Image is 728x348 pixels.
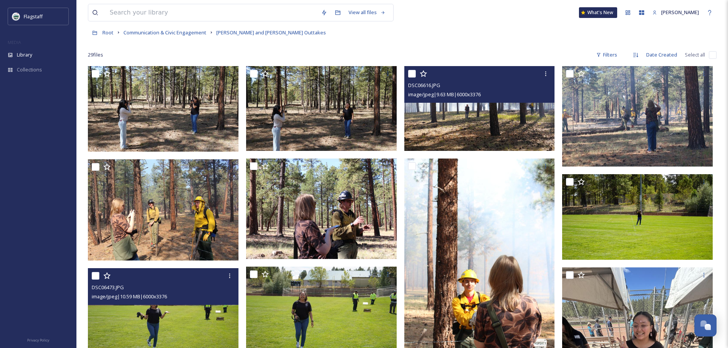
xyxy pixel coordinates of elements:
img: DSC06630.JPG [246,66,397,151]
a: View all files [345,5,389,20]
a: [PERSON_NAME] [649,5,703,20]
a: What's New [579,7,617,18]
span: Privacy Policy [27,338,49,343]
button: Open Chat [694,314,717,337]
span: [PERSON_NAME] [661,9,699,16]
img: images%20%282%29.jpeg [12,13,20,20]
span: Root [102,29,113,36]
img: DSC06616.JPG [404,66,555,151]
span: Collections [17,66,42,73]
img: IMG_7014.jpeg [562,66,713,167]
span: image/jpeg | 9.63 MB | 6000 x 3376 [408,91,481,98]
span: 29 file s [88,51,103,58]
span: [PERSON_NAME] and [PERSON_NAME] Outtakes [216,29,326,36]
div: Date Created [642,47,681,62]
img: IMG_7154.jpeg [246,159,397,259]
span: DSC06616.JPG [408,82,440,89]
a: [PERSON_NAME] and [PERSON_NAME] Outtakes [216,28,326,37]
span: image/jpeg | 10.59 MB | 6000 x 3376 [92,293,167,300]
span: Library [17,51,32,58]
div: Filters [592,47,621,62]
img: DSC066311.JPG [88,66,240,152]
span: MEDIA [8,39,21,45]
input: Search your library [106,4,317,21]
a: Root [102,28,113,37]
img: DSC06469.JPG [562,174,714,260]
span: Select all [685,51,705,58]
span: DSC06473.JPG [92,284,124,291]
span: Communication & Civic Engagement [123,29,206,36]
a: Privacy Policy [27,335,49,344]
span: Flagstaff [24,13,43,20]
a: Communication & Civic Engagement [123,28,206,37]
img: IMG_7070.jpeg [88,159,240,261]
